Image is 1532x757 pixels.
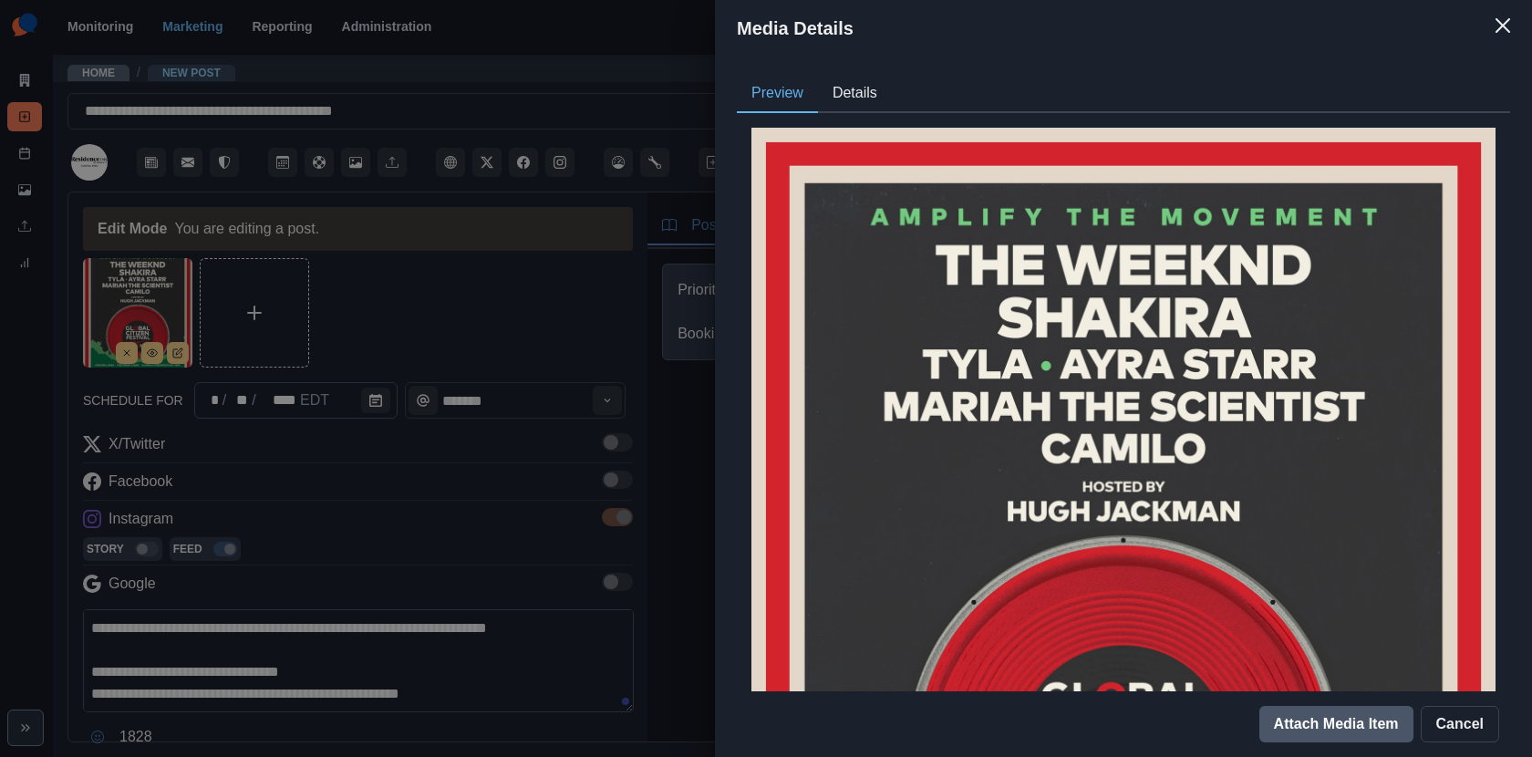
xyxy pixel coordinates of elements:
button: Cancel [1421,706,1499,742]
button: Details [818,75,892,113]
button: Close [1485,7,1521,44]
button: Preview [737,75,818,113]
button: Attach Media Item [1259,706,1413,742]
